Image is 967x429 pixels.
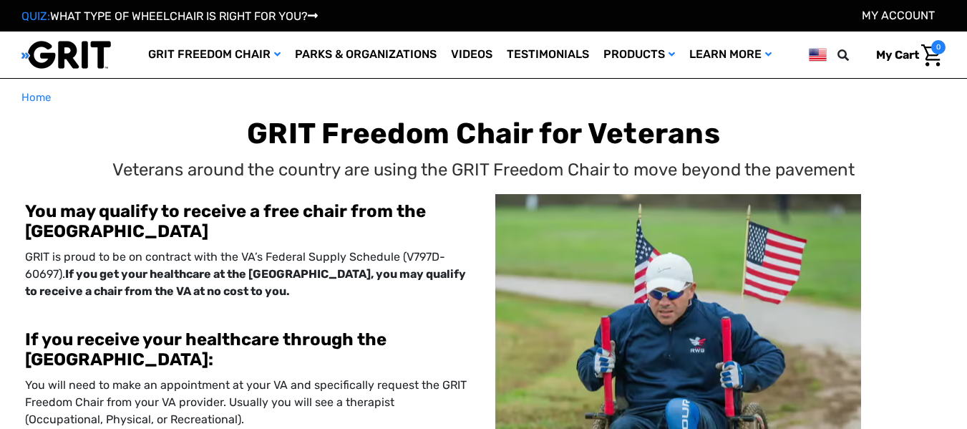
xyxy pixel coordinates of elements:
[500,32,596,78] a: Testimonials
[112,157,855,183] p: Veterans around the country are using the GRIT Freedom Chair to move beyond the pavement
[25,329,387,370] b: If you receive your healthcare through the [GEOGRAPHIC_DATA]:
[865,40,946,70] a: Cart with 0 items
[931,40,946,54] span: 0
[25,249,473,300] p: GRIT is proud to be on contract with the VA’s Federal Supply Schedule (V797D-60697).
[21,90,946,106] nav: Breadcrumb
[21,40,111,69] img: GRIT All-Terrain Wheelchair and Mobility Equipment
[21,91,51,104] span: Home
[876,48,919,62] span: My Cart
[288,32,444,78] a: Parks & Organizations
[444,32,500,78] a: Videos
[596,32,682,78] a: Products
[21,9,50,23] span: QUIZ:
[25,267,466,298] strong: If you get your healthcare at the [GEOGRAPHIC_DATA], you may qualify to receive a chair from the ...
[844,40,865,70] input: Search
[921,44,942,67] img: Cart
[682,32,779,78] a: Learn More
[25,377,473,428] p: You will need to make an appointment at your VA and specifically request the GRIT Freedom Chair f...
[247,117,720,150] b: GRIT Freedom Chair for Veterans
[809,46,827,64] img: us.png
[862,9,935,22] a: Account
[21,9,318,23] a: QUIZ:WHAT TYPE OF WHEELCHAIR IS RIGHT FOR YOU?
[21,90,51,106] a: Home
[141,32,288,78] a: GRIT Freedom Chair
[25,201,426,241] b: You may qualify to receive a free chair from the [GEOGRAPHIC_DATA]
